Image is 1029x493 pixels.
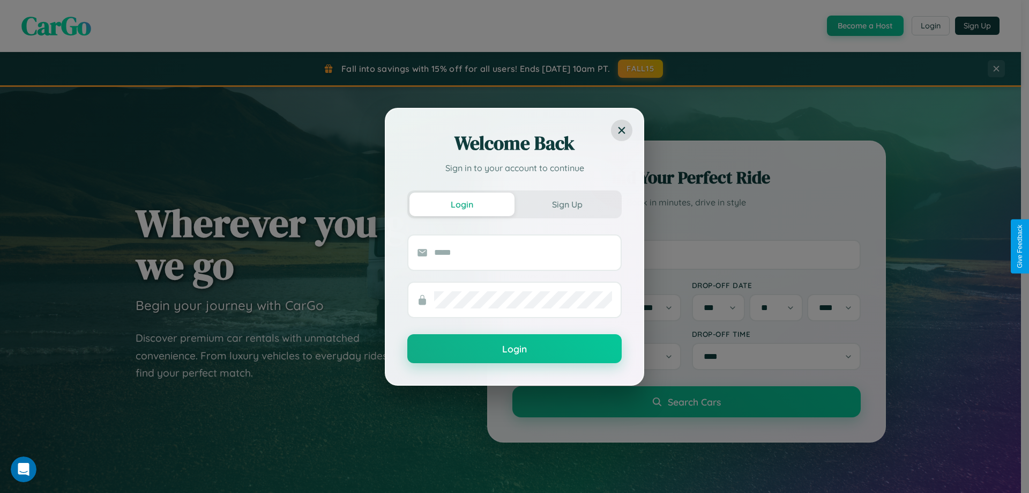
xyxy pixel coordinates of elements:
[407,334,622,363] button: Login
[1016,225,1024,268] div: Give Feedback
[407,130,622,156] h2: Welcome Back
[11,457,36,482] iframe: Intercom live chat
[407,161,622,174] p: Sign in to your account to continue
[514,193,620,216] button: Sign Up
[409,193,514,216] button: Login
